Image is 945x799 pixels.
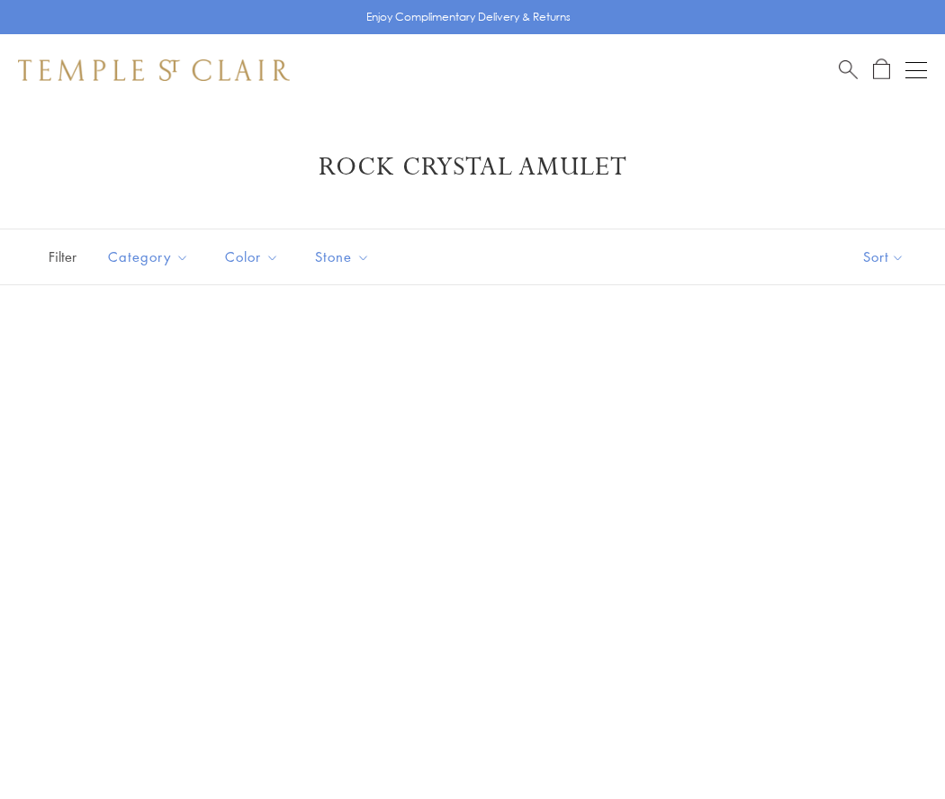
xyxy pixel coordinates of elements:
[366,8,571,26] p: Enjoy Complimentary Delivery & Returns
[211,237,292,277] button: Color
[301,237,383,277] button: Stone
[18,59,290,81] img: Temple St. Clair
[94,237,202,277] button: Category
[216,246,292,268] span: Color
[823,229,945,284] button: Show sort by
[45,151,900,184] h1: Rock Crystal Amulet
[839,58,858,81] a: Search
[306,246,383,268] span: Stone
[905,59,927,81] button: Open navigation
[99,246,202,268] span: Category
[873,58,890,81] a: Open Shopping Bag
